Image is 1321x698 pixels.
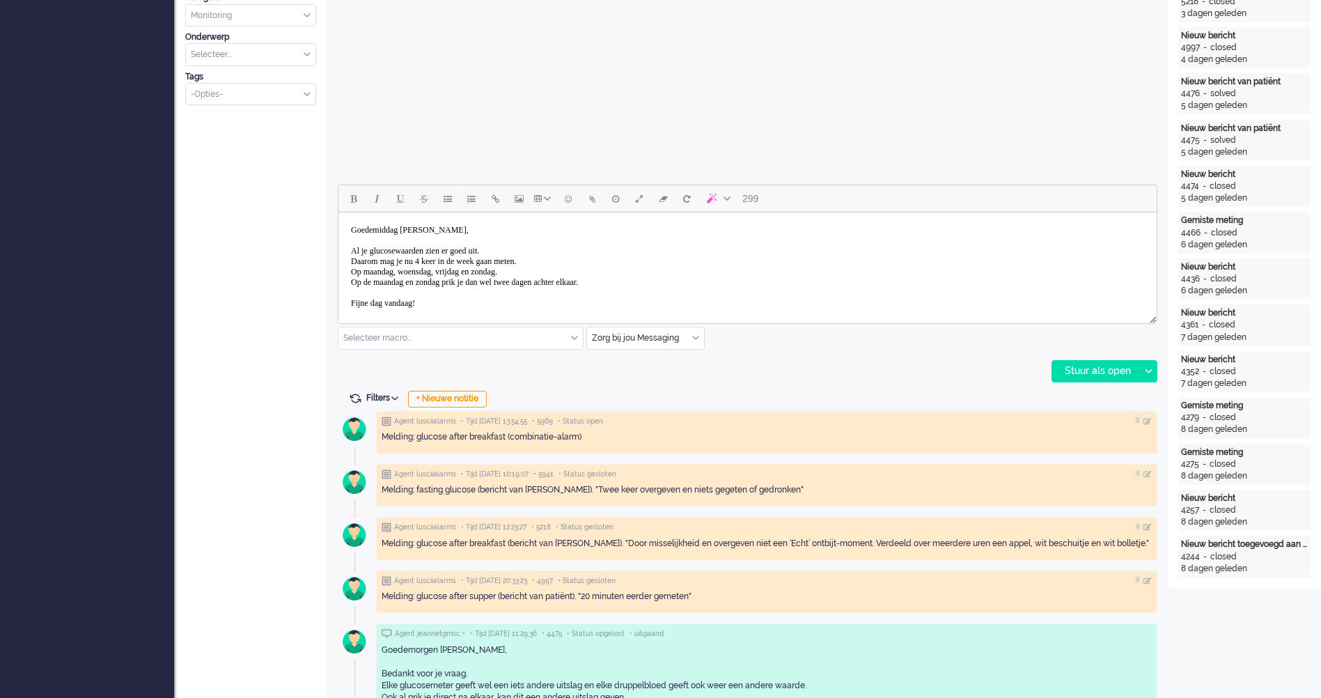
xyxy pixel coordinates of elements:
[1181,227,1201,239] div: 4466
[1181,192,1308,204] div: 5 dagen geleden
[1181,319,1198,331] div: 4361
[1181,516,1308,528] div: 8 dagen geleden
[1210,366,1236,378] div: closed
[532,417,553,426] span: • 5969
[461,576,527,586] span: • Tijd [DATE] 20:33:23
[460,187,483,210] button: Numbered list
[1181,354,1308,366] div: Nieuw bericht
[394,576,456,586] span: Agent lusciialarms
[1052,361,1139,382] div: Stuur als open
[1210,504,1236,516] div: closed
[1200,88,1210,100] div: -
[394,470,456,479] span: Agent lusciialarms
[1181,180,1199,192] div: 4474
[558,470,616,479] span: • Status gesloten
[1181,307,1308,319] div: Nieuw bericht
[1181,123,1308,134] div: Nieuw bericht van patiënt
[532,576,553,586] span: • 4997
[412,187,436,210] button: Strikethrough
[408,391,487,408] div: + Nieuwe notitie
[1181,273,1200,285] div: 4436
[1181,215,1308,226] div: Gemiste meting
[1181,261,1308,273] div: Nieuw bericht
[1181,285,1308,297] div: 6 dagen geleden
[1181,400,1308,412] div: Gemiste meting
[1209,319,1235,331] div: closed
[556,187,580,210] button: Emoticons
[698,187,736,210] button: AI
[1199,366,1210,378] div: -
[1181,239,1308,251] div: 6 dagen geleden
[580,187,604,210] button: Add attachment
[1200,551,1210,563] div: -
[382,522,391,532] img: ic_note_grey.svg
[1181,54,1308,65] div: 4 dagen geleden
[185,71,316,83] div: Tags
[1181,42,1200,54] div: 4997
[470,629,537,639] span: • Tijd [DATE] 11:29:36
[185,83,316,106] div: Select Tags
[1181,76,1308,88] div: Nieuw bericht van patiënt
[1181,366,1199,378] div: 4352
[1200,273,1210,285] div: -
[382,576,391,586] img: ic_note_grey.svg
[1201,227,1211,239] div: -
[394,522,456,532] span: Agent lusciialarms
[337,412,372,447] img: avatar
[1181,146,1308,158] div: 5 dagen geleden
[1210,180,1236,192] div: closed
[1198,319,1209,331] div: -
[556,522,613,532] span: • Status gesloten
[461,470,529,479] span: • Tijd [DATE] 10:19:07
[1181,378,1308,389] div: 7 dagen geleden
[1181,8,1308,20] div: 3 dagen geleden
[1181,88,1200,100] div: 4476
[337,571,372,606] img: avatar
[1181,100,1308,111] div: 5 dagen geleden
[1181,30,1308,42] div: Nieuw bericht
[1210,134,1236,146] div: solved
[382,538,1152,550] div: Melding: glucose after breakfast (bericht van [PERSON_NAME]). "Door misselijkheid en overgeven ni...
[675,187,698,210] button: Reset content
[461,522,526,532] span: • Tijd [DATE] 12:23:27
[742,193,758,204] span: 299
[395,629,465,639] span: Agent jeannetgmsc •
[1181,134,1200,146] div: 4475
[1199,412,1210,424] div: -
[185,31,316,43] div: Onderwerp
[1200,42,1210,54] div: -
[1200,134,1210,146] div: -
[1181,470,1308,482] div: 8 dagen geleden
[507,187,531,210] button: Insert/edit image
[382,484,1152,496] div: Melding: fasting glucose (bericht van [PERSON_NAME]). "Twee keer overgeven en niets gegeten of ge...
[558,417,603,426] span: • Status open
[436,187,460,210] button: Bullet list
[382,591,1152,603] div: Melding: glucose after supper (bericht van patiënt). "20 minuten eerder gemeten"
[382,431,1152,443] div: Melding: glucose after breakfast (combinatie-alarm)
[1211,227,1237,239] div: closed
[365,187,389,210] button: Italic
[567,629,625,639] span: • Status opgelost
[531,187,556,210] button: Table
[1210,551,1237,563] div: closed
[1181,332,1308,343] div: 7 dagen geleden
[1199,458,1210,470] div: -
[461,417,527,426] span: • Tijd [DATE] 13:54:55
[1199,180,1210,192] div: -
[1181,493,1308,504] div: Nieuw bericht
[1181,424,1308,435] div: 8 dagen geleden
[542,629,562,639] span: • 4475
[630,629,664,639] span: • uitgaand
[382,417,391,426] img: ic_note_grey.svg
[1181,412,1199,424] div: 4279
[1210,273,1237,285] div: closed
[604,187,627,210] button: Delay message
[1145,311,1157,323] div: Resize
[337,518,372,552] img: avatar
[531,522,551,532] span: • 5218
[1181,447,1308,458] div: Gemiste meting
[736,187,765,210] button: 299
[341,187,365,210] button: Bold
[1199,504,1210,516] div: -
[1181,538,1308,550] div: Nieuw bericht toegevoegd aan gesprek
